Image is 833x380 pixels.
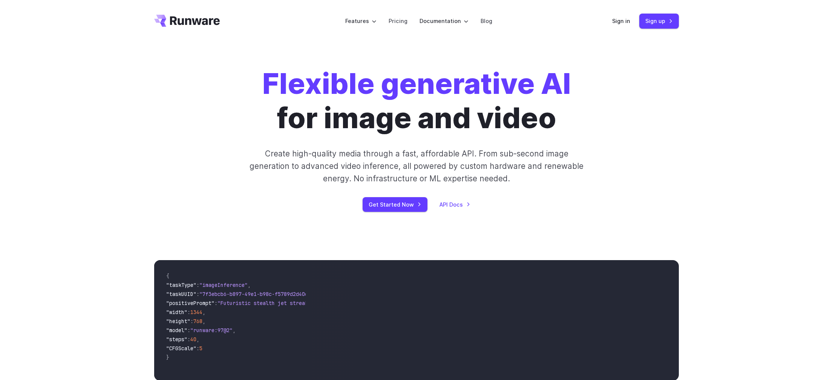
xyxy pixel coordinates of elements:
[190,327,233,334] span: "runware:97@2"
[154,15,220,27] a: Go to /
[196,291,199,297] span: :
[199,291,314,297] span: "7f3ebcb6-b897-49e1-b98c-f5789d2d40d7"
[345,17,377,25] label: Features
[199,282,248,288] span: "imageInference"
[190,336,196,343] span: 40
[612,17,630,25] a: Sign in
[262,66,571,101] strong: Flexible generative AI
[166,273,169,279] span: {
[193,318,202,325] span: 768
[439,200,470,209] a: API Docs
[166,354,169,361] span: }
[196,336,199,343] span: ,
[187,309,190,316] span: :
[190,318,193,325] span: :
[262,66,571,135] h1: for image and video
[248,282,251,288] span: ,
[420,17,469,25] label: Documentation
[217,300,492,306] span: "Futuristic stealth jet streaking through a neon-lit cityscape with glowing purple exhaust"
[639,14,679,28] a: Sign up
[166,291,196,297] span: "taskUUID"
[202,318,205,325] span: ,
[166,327,187,334] span: "model"
[190,309,202,316] span: 1344
[202,309,205,316] span: ,
[363,197,427,212] a: Get Started Now
[166,318,190,325] span: "height"
[199,345,202,352] span: 5
[166,309,187,316] span: "width"
[166,336,187,343] span: "steps"
[389,17,407,25] a: Pricing
[249,147,585,185] p: Create high-quality media through a fast, affordable API. From sub-second image generation to adv...
[187,336,190,343] span: :
[481,17,492,25] a: Blog
[214,300,217,306] span: :
[196,345,199,352] span: :
[166,300,214,306] span: "positivePrompt"
[166,345,196,352] span: "CFGScale"
[166,282,196,288] span: "taskType"
[196,282,199,288] span: :
[187,327,190,334] span: :
[233,327,236,334] span: ,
